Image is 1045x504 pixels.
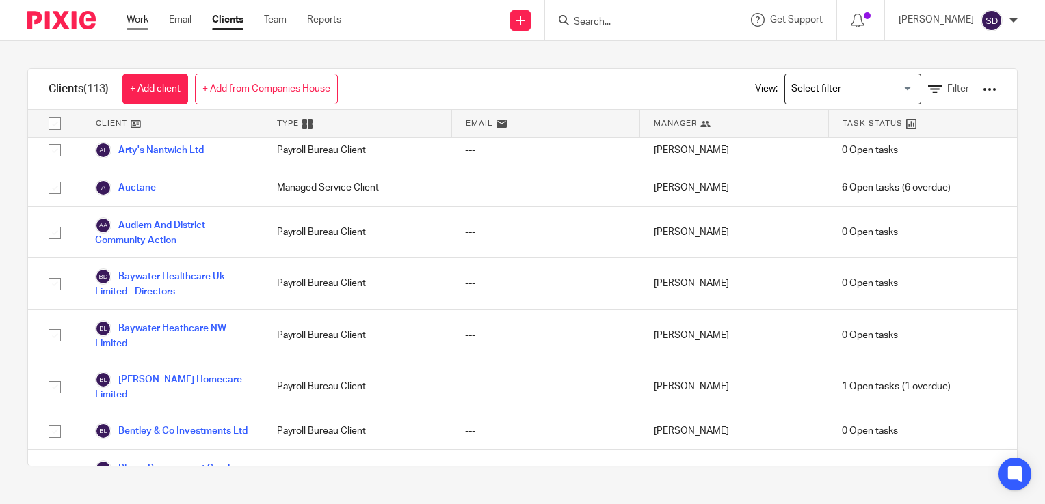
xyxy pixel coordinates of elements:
[95,268,111,285] img: svg%3E
[264,13,287,27] a: Team
[263,132,452,169] div: Payroll Bureau Client
[640,412,829,449] div: [PERSON_NAME]
[95,460,111,477] img: svg%3E
[95,268,250,298] a: Baywater Healthcare Uk Limited - Directors
[842,143,898,157] span: 0 Open tasks
[981,10,1003,31] img: svg%3E
[842,328,898,342] span: 0 Open tasks
[451,310,640,361] div: ---
[640,450,829,501] div: [PERSON_NAME]
[843,117,903,129] span: Task Status
[263,412,452,449] div: Payroll Bureau Client
[95,217,250,247] a: Audlem And District Community Action
[122,74,188,104] a: + Add client
[96,117,127,129] span: Client
[735,69,996,109] div: View:
[95,142,204,158] a: Arty's Nantwich Ltd
[95,372,250,402] a: [PERSON_NAME] Homecare Limited
[95,142,111,158] img: svg%3E
[466,117,493,129] span: Email
[169,13,191,27] a: Email
[263,450,452,501] div: Payroll Bureau Client
[263,310,452,361] div: Payroll Bureau Client
[842,380,950,393] span: (1 overdue)
[451,169,640,206] div: ---
[572,16,696,29] input: Search
[770,15,823,25] span: Get Support
[842,380,899,393] span: 1 Open tasks
[786,77,913,101] input: Search for option
[195,74,338,104] a: + Add from Companies House
[899,13,974,27] p: [PERSON_NAME]
[842,181,950,195] span: (6 overdue)
[27,11,96,29] img: Pixie
[947,84,969,94] span: Filter
[307,13,341,27] a: Reports
[451,258,640,309] div: ---
[451,132,640,169] div: ---
[842,181,899,195] span: 6 Open tasks
[127,13,148,27] a: Work
[263,169,452,206] div: Managed Service Client
[95,423,111,439] img: svg%3E
[95,460,250,490] a: Bloom Procurement Services Ltd
[95,217,111,234] img: svg%3E
[95,180,111,196] img: svg%3E
[842,225,898,239] span: 0 Open tasks
[263,361,452,412] div: Payroll Bureau Client
[83,83,109,94] span: (113)
[640,310,829,361] div: [PERSON_NAME]
[784,74,921,104] div: Search for option
[640,207,829,257] div: [PERSON_NAME]
[640,169,829,206] div: [PERSON_NAME]
[640,258,829,309] div: [PERSON_NAME]
[640,132,829,169] div: [PERSON_NAME]
[451,450,640,501] div: ---
[451,207,640,257] div: ---
[49,82,109,96] h1: Clients
[640,361,829,412] div: [PERSON_NAME]
[95,180,156,196] a: Auctane
[95,320,250,350] a: Baywater Heathcare NW Limited
[451,412,640,449] div: ---
[654,117,697,129] span: Manager
[95,320,111,337] img: svg%3E
[95,423,248,439] a: Bentley & Co Investments Ltd
[842,424,898,438] span: 0 Open tasks
[95,372,111,388] img: svg%3E
[263,258,452,309] div: Payroll Bureau Client
[277,117,299,129] span: Type
[263,207,452,257] div: Payroll Bureau Client
[42,111,68,137] input: Select all
[451,361,640,412] div: ---
[212,13,243,27] a: Clients
[842,277,898,290] span: 0 Open tasks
